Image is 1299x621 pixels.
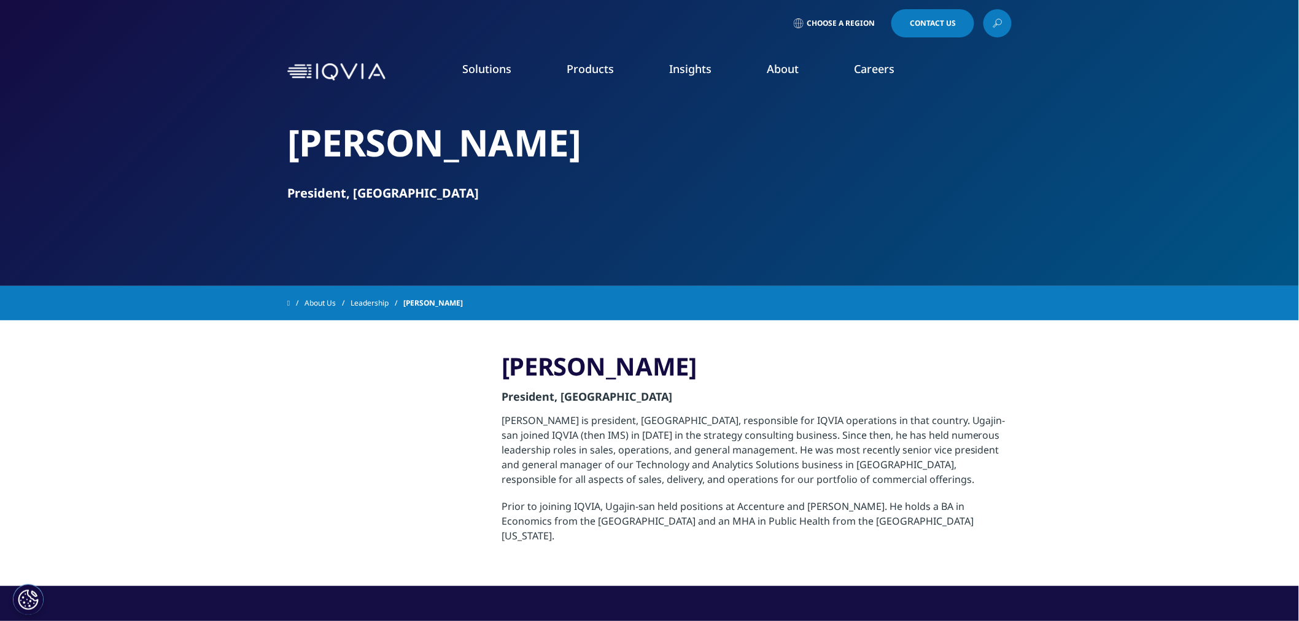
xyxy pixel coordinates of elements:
p: Prior to joining IQVIA, Ugajin-san held positions at Accenture and [PERSON_NAME]. He holds a BA i... [502,499,1012,555]
a: Contact Us [891,9,974,37]
nav: Primary [390,43,1012,101]
span: [PERSON_NAME] [403,292,463,314]
h3: [PERSON_NAME] [502,351,1012,382]
a: Leadership [351,292,403,314]
a: Solutions [462,61,511,76]
span: Contact Us [910,20,956,27]
a: Careers [854,61,894,76]
a: About [767,61,799,76]
p: [PERSON_NAME] is president, [GEOGRAPHIC_DATA], responsible for IQVIA operations in that country. ... [502,413,1012,499]
div: President, [GEOGRAPHIC_DATA] [287,185,1012,202]
a: Products [567,61,614,76]
img: IQVIA Healthcare Information Technology and Pharma Clinical Research Company [287,63,386,81]
span: Choose a Region [807,18,875,28]
a: Insights [669,61,712,76]
div: ​President, [GEOGRAPHIC_DATA] [502,382,1012,413]
a: About Us [304,292,351,314]
button: Cookies Settings [13,584,44,615]
h2: [PERSON_NAME] [287,120,1012,166]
